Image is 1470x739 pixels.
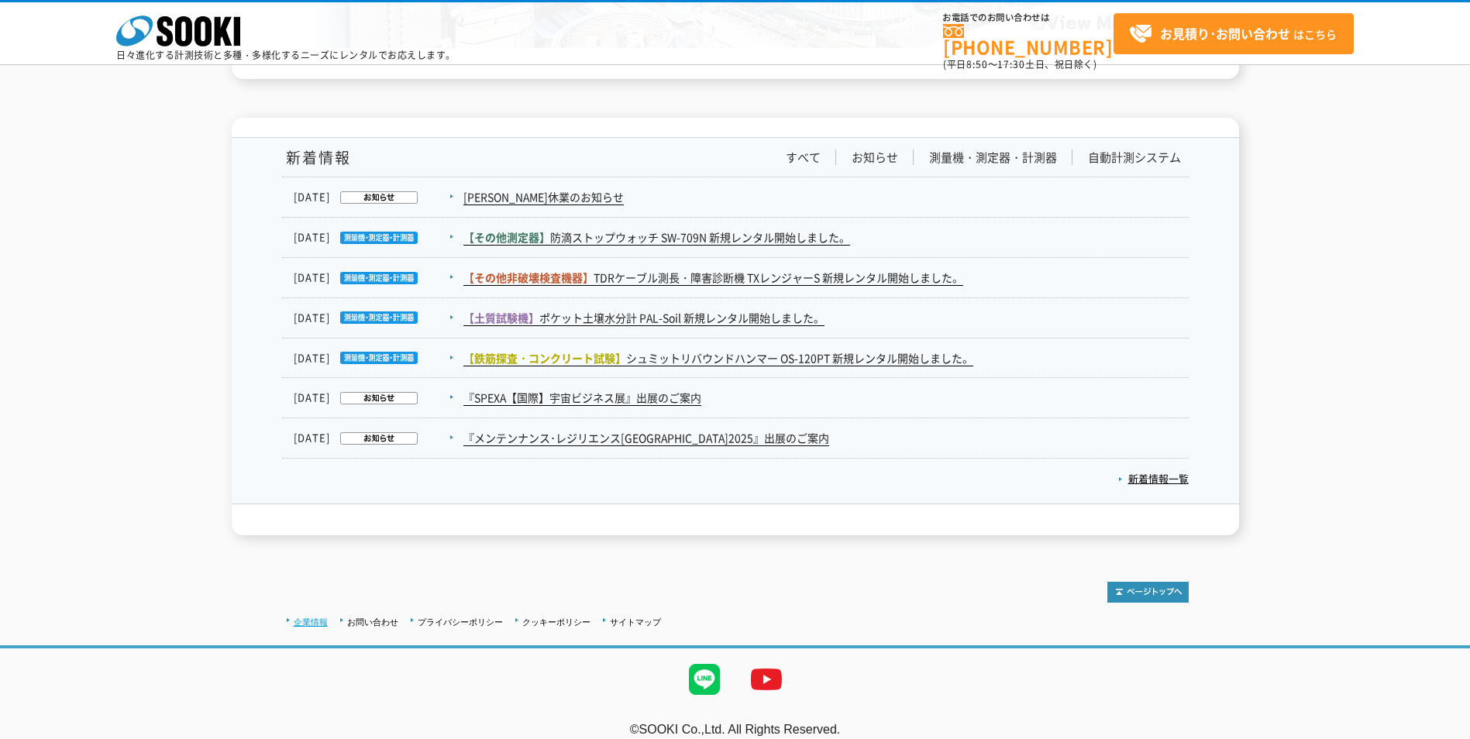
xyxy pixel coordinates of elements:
a: クッキーポリシー [522,617,590,627]
a: お問い合わせ [347,617,398,627]
img: お知らせ [330,191,418,204]
a: 自動計測システム [1088,150,1181,166]
strong: お見積り･お問い合わせ [1160,24,1290,43]
dt: [DATE] [294,270,462,286]
a: 新着情報一覧 [1118,471,1189,486]
span: 【土質試験機】 [463,310,539,325]
img: お知らせ [330,432,418,445]
span: 8:50 [966,57,988,71]
span: 【その他測定器】 [463,229,550,245]
img: トップページへ [1107,582,1189,603]
span: 17:30 [997,57,1025,71]
span: 【鉄筋探査・コンクリート試験】 [463,350,626,366]
a: 『メンテンナンス･レジリエンス[GEOGRAPHIC_DATA]2025』出展のご案内 [463,430,829,446]
img: YouTube [735,648,797,710]
a: 【鉄筋探査・コンクリート試験】シュミットリバウンドハンマー OS-120PT 新規レンタル開始しました。 [463,350,973,366]
h1: 新着情報 [282,150,351,166]
p: 日々進化する計測技術と多種・多様化するニーズにレンタルでお応えします。 [116,50,456,60]
a: [PERSON_NAME]休業のお知らせ [463,189,624,205]
a: お見積り･お問い合わせはこちら [1114,13,1354,54]
a: 測量機・測定器・計測器 [929,150,1057,166]
img: 測量機・測定器・計測器 [330,352,418,364]
img: お知らせ [330,392,418,404]
img: 測量機・測定器・計測器 [330,232,418,244]
dt: [DATE] [294,430,462,446]
span: お電話でのお問い合わせは [943,13,1114,22]
img: LINE [673,648,735,710]
img: 測量機・測定器・計測器 [330,311,418,324]
a: 【土質試験機】ポケット土壌水分計 PAL-Soil 新規レンタル開始しました。 [463,310,825,326]
dt: [DATE] [294,189,462,205]
dt: [DATE] [294,350,462,366]
a: お知らせ [852,150,898,166]
span: 【その他非破壊検査機器】 [463,270,594,285]
a: 企業情報 [294,617,328,627]
dt: [DATE] [294,310,462,326]
a: 【その他非破壊検査機器】TDRケーブル測長・障害診断機 TXレンジャーS 新規レンタル開始しました。 [463,270,963,286]
span: はこちら [1129,22,1337,46]
a: 『SPEXA【国際】宇宙ビジネス展』出展のご案内 [463,390,701,406]
a: [PHONE_NUMBER] [943,24,1114,56]
a: すべて [786,150,821,166]
span: (平日 ～ 土日、祝日除く) [943,57,1096,71]
dt: [DATE] [294,390,462,406]
a: 【その他測定器】防滴ストップウォッチ SW-709N 新規レンタル開始しました。 [463,229,850,246]
a: プライバシーポリシー [418,617,503,627]
a: サイトマップ [610,617,661,627]
dt: [DATE] [294,229,462,246]
img: 測量機・測定器・計測器 [330,272,418,284]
